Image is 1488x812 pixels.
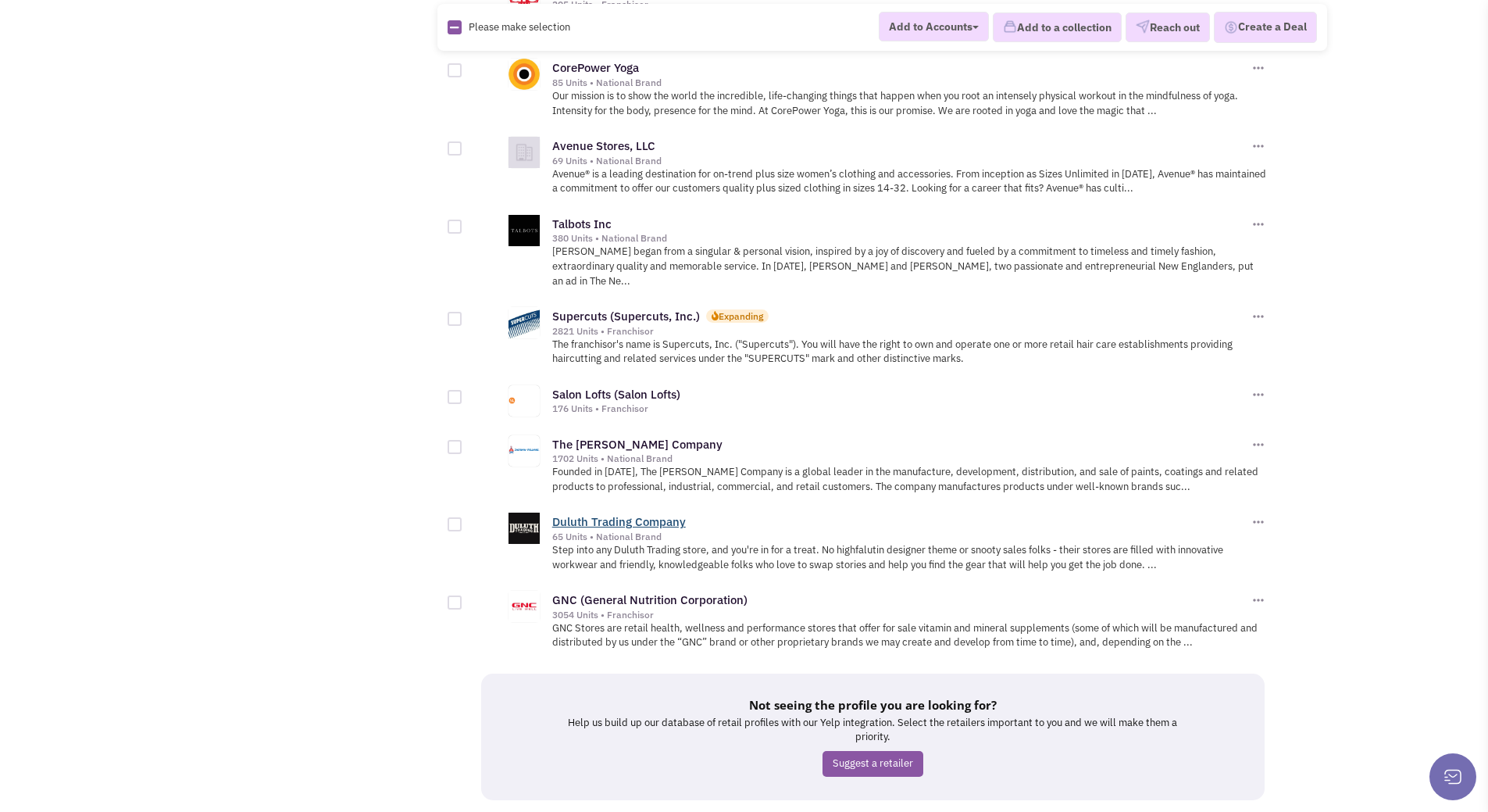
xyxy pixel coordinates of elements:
p: The franchisor's name is Supercuts, Inc. ("Supercuts"). You will have the right to own and operat... [552,338,1267,367]
button: Add to Accounts [879,12,989,41]
button: Reach out [1126,13,1210,42]
div: Expanding [719,309,763,323]
a: The [PERSON_NAME] Company [552,437,723,452]
a: Supercuts (Supercuts, Inc.) [552,309,700,324]
p: Step into any Duluth Trading store, and you're in for a treat. No highfalutin designer theme or s... [552,543,1267,572]
img: Deal-Dollar.png [1224,19,1238,36]
button: Add to a collection [993,13,1122,42]
a: Avenue Stores, LLC [552,138,655,153]
div: 1702 Units • National Brand [552,453,1249,465]
div: 2821 Units • Franchisor [552,325,1249,338]
p: [PERSON_NAME] began from a singular & personal vision, inspired by a joy of discovery and fueled ... [552,245,1267,288]
p: Help us build up our database of retail profiles with our Yelp integration. Select the retailers ... [559,716,1186,745]
div: 176 Units • Franchisor [552,402,1249,415]
a: CorePower Yoga [552,60,639,75]
a: Duluth Trading Company [552,514,686,529]
div: 85 Units • National Brand [552,77,1249,89]
a: Suggest a retailer [823,751,923,777]
img: Rectangle.png [448,20,462,34]
span: Please make selection [469,20,570,33]
a: Salon Lofts (Salon Lofts) [552,387,680,402]
button: Create a Deal [1214,12,1317,43]
div: 65 Units • National Brand [552,531,1249,543]
p: Avenue® is a leading destination for on-trend plus size women’s clothing and accessories. From in... [552,167,1267,196]
p: GNC Stores are retail health, wellness and performance stores that offer for sale vitamin and min... [552,621,1267,650]
div: 69 Units • National Brand [552,155,1249,167]
div: 380 Units • National Brand [552,232,1249,245]
p: Founded in [DATE], The [PERSON_NAME] Company is a global leader in the manufacture, development, ... [552,465,1267,494]
a: GNC (General Nutrition Corporation) [552,592,748,607]
div: 3054 Units • Franchisor [552,609,1249,621]
a: Talbots Inc [552,216,612,231]
img: icon-collection-lavender.png [1003,20,1017,34]
p: Our mission is to show the world the incredible, life-changing things that happen when you root a... [552,89,1267,118]
h5: Not seeing the profile you are looking for? [559,697,1186,713]
img: VectorPaper_Plane.png [1136,20,1150,34]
